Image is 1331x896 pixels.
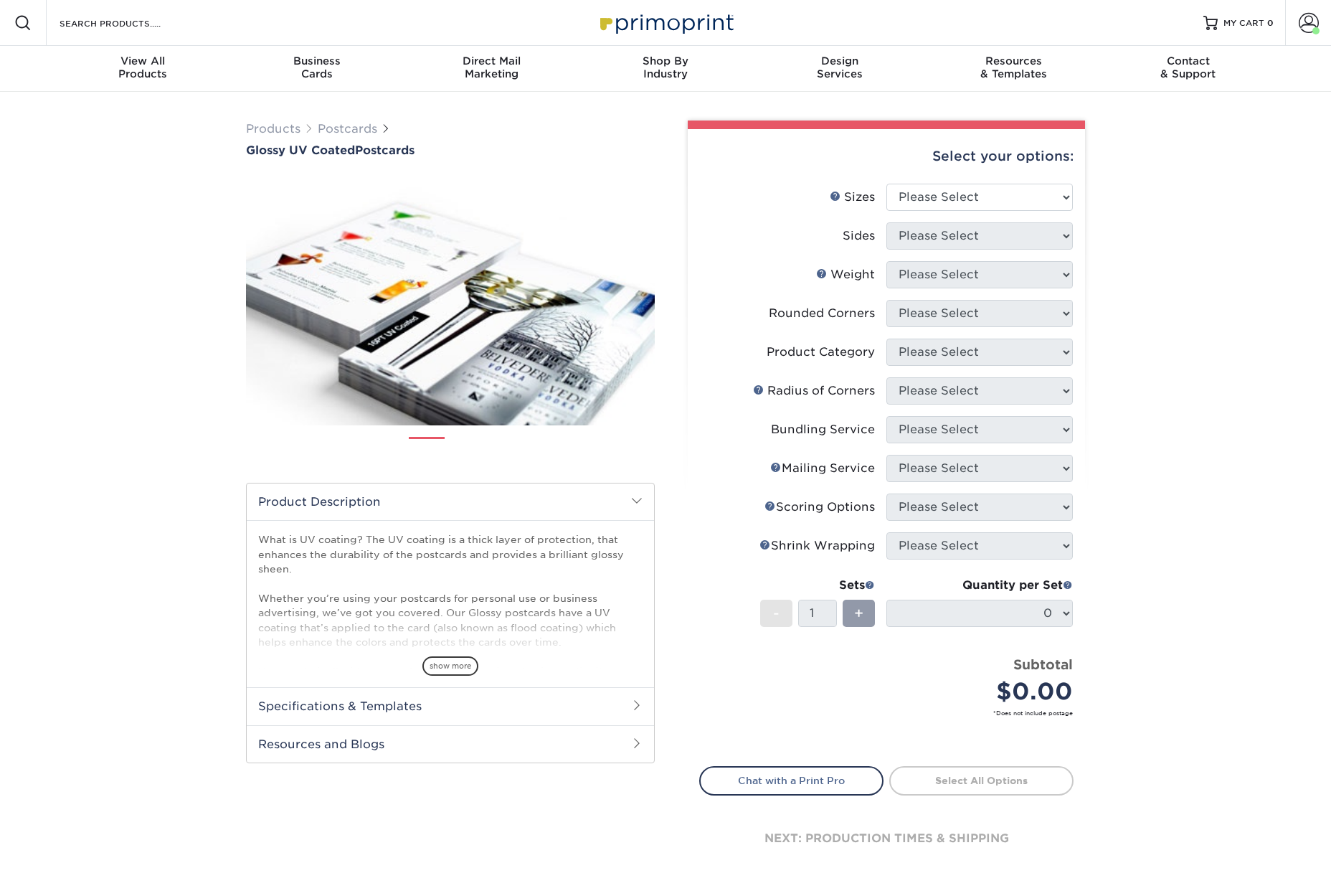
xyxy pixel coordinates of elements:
span: View All [56,55,230,67]
span: - [773,603,780,624]
small: *Does not include postage [711,709,1073,717]
span: Resources [927,55,1101,67]
a: Resources& Templates [927,46,1101,92]
img: Primoprint [594,7,737,38]
span: 0 [1267,18,1274,28]
p: What is UV coating? The UV coating is a thick layer of protection, that enhances the durability o... [258,532,643,752]
div: Rounded Corners [769,305,875,322]
div: Weight [816,266,875,283]
div: Cards [230,55,404,80]
div: & Support [1101,55,1275,80]
div: Sides [843,227,875,245]
a: Shop ByIndustry [579,46,753,92]
div: Products [56,55,230,80]
div: Sizes [830,189,875,206]
img: Postcards 01 [409,432,445,468]
div: Industry [579,55,753,80]
a: Select All Options [889,766,1074,795]
div: Scoring Options [764,499,875,516]
div: Services [752,55,927,80]
a: Direct MailMarketing [404,46,579,92]
input: SEARCH PRODUCTS..... [58,14,198,32]
div: Radius of Corners [753,382,875,400]
div: & Templates [927,55,1101,80]
h2: Product Description [247,484,654,520]
div: Marketing [404,55,579,80]
span: MY CART [1223,17,1264,29]
a: DesignServices [752,46,927,92]
strong: Subtotal [1013,656,1073,672]
img: Postcards 02 [457,431,493,467]
div: $0.00 [897,674,1073,709]
span: Business [230,55,404,67]
a: View AllProducts [56,46,230,92]
div: next: production times & shipping [699,796,1074,882]
span: Contact [1101,55,1275,67]
span: Direct Mail [404,55,579,67]
h1: Postcards [246,143,655,157]
span: show more [422,656,478,676]
div: Shrink Wrapping [759,537,875,555]
div: Product Category [767,344,875,361]
img: Glossy UV Coated 01 [246,159,655,441]
a: Contact& Support [1101,46,1275,92]
a: Products [246,122,300,136]
div: Quantity per Set [886,577,1073,594]
span: Shop By [579,55,753,67]
span: Glossy UV Coated [246,143,355,157]
a: Glossy UV CoatedPostcards [246,143,655,157]
a: BusinessCards [230,46,404,92]
h2: Resources and Blogs [247,725,654,763]
div: Bundling Service [771,421,875,438]
span: + [854,603,863,624]
div: Select your options: [699,129,1074,184]
h2: Specifications & Templates [247,687,654,725]
a: Chat with a Print Pro [699,766,884,795]
div: Mailing Service [770,460,875,477]
span: Design [752,55,927,67]
a: Postcards [318,122,377,136]
div: Sets [760,577,875,594]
